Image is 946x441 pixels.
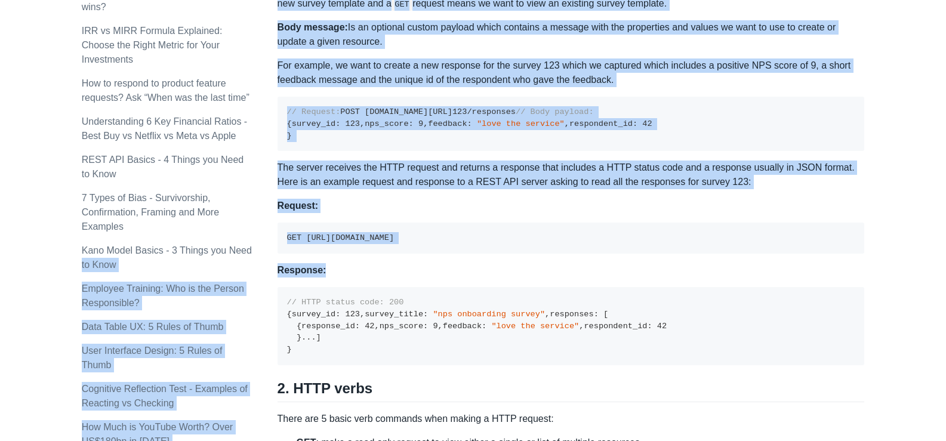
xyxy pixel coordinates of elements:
span: : [335,310,340,319]
p: The server receives the HTTP request and returns a response that includes a HTTP status code and ... [278,161,865,189]
span: , [360,119,365,128]
p: There are 5 basic verb commands when making a HTTP request: [278,412,865,426]
span: , [423,119,428,128]
span: : [482,322,486,331]
a: User Interface Design: 5 Rules of Thumb [82,346,223,370]
a: Employee Training: Who is the Person Responsible? [82,283,244,308]
span: , [565,119,569,128]
span: : [467,119,472,128]
span: 123 [452,107,467,116]
span: 9 [433,322,437,331]
span: // Request: [287,107,341,116]
span: [ [603,310,608,319]
span: 123 [346,310,360,319]
span: : [647,322,652,331]
span: 42 [365,322,374,331]
span: } [287,131,292,140]
span: { [297,322,301,331]
span: : [423,310,428,319]
span: , [438,322,443,331]
span: : [335,119,340,128]
a: IRR vs MIRR Formula Explained: Choose the Right Metric for Your Investments [82,26,223,64]
span: } [287,345,292,354]
strong: Response: [278,265,326,275]
span: , [375,322,380,331]
strong: Body message: [278,22,348,32]
a: Data Table UX: 5 Rules of Thumb [82,322,224,332]
a: Understanding 6 Key Financial Ratios - Best Buy vs Netflix vs Meta vs Apple [82,116,247,141]
code: POST [DOMAIN_NAME][URL] /responses survey_id nps_score feedback respondent_id [287,107,652,140]
span: : [423,322,428,331]
span: , [579,322,584,331]
span: 42 [642,119,652,128]
span: : [594,310,599,319]
span: , [360,310,365,319]
span: 123 [346,119,360,128]
a: Cognitive Reflection Test - Examples of Reacting vs Checking [82,384,248,408]
a: Kano Model Basics - 3 Things you Need to Know [82,245,252,270]
span: "nps onboarding survey" [433,310,545,319]
span: // Body payload: [516,107,594,116]
span: 9 [418,119,423,128]
a: REST API Basics - 4 Things you Need to Know [82,155,244,179]
span: ] [316,333,321,342]
span: : [633,119,637,128]
span: { [287,119,292,128]
a: 7 Types of Bias - Survivorship, Confirmation, Framing and More Examples [82,193,219,232]
h2: 2. HTTP verbs [278,380,865,402]
span: , [545,310,550,319]
span: : [355,322,360,331]
span: } [297,333,301,342]
strong: Request: [278,201,318,211]
span: : [409,119,414,128]
span: "love the service" [477,119,565,128]
p: For example, we want to create a new response for the survey 123 which we captured which includes... [278,58,865,87]
code: survey_id survey_title responses response_id nps_score feedback respondent_id ... [287,298,667,354]
span: "love the service" [491,322,579,331]
p: Is an optional custom payload which contains a message with the properties and values we want to ... [278,20,865,49]
span: { [287,310,292,319]
a: How to respond to product feature requests? Ask “When was the last time” [82,78,249,103]
span: 42 [657,322,667,331]
span: // HTTP status code: 200 [287,298,404,307]
code: GET [URL][DOMAIN_NAME] [287,233,394,242]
